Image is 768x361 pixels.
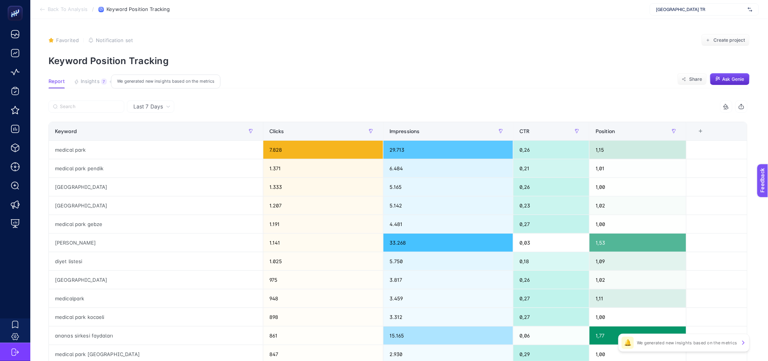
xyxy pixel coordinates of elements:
div: 0,26 [513,178,589,196]
button: Ask Genie [710,73,750,85]
span: Notification set [96,37,133,43]
div: 0,26 [513,141,589,159]
span: Feedback [5,2,29,8]
div: 1.191 [263,215,383,233]
div: 1,11 [590,289,686,308]
div: 15.165 [383,326,513,345]
span: Keyword Position Tracking [106,6,170,13]
div: 0,27 [513,289,589,308]
span: CTR [519,128,529,134]
div: [GEOGRAPHIC_DATA] [49,178,263,196]
span: Clicks [269,128,284,134]
div: 7 [101,78,107,85]
button: Notification set [88,37,133,43]
div: 1.141 [263,234,383,252]
div: medical park kocaeli [49,308,263,326]
div: 1,00 [590,215,686,233]
div: [GEOGRAPHIC_DATA] [49,196,263,215]
div: 1,53 [590,234,686,252]
div: 5.142 [383,196,513,215]
span: [GEOGRAPHIC_DATA] TR [656,6,745,13]
div: 29.713 [383,141,513,159]
div: + [693,128,708,134]
div: 1,15 [590,141,686,159]
img: svg%3e [748,6,752,13]
div: We generated new insights based on the metrics [111,75,221,89]
span: Back To Analysis [48,6,88,13]
div: 3.312 [383,308,513,326]
span: Report [48,78,65,85]
div: [GEOGRAPHIC_DATA] [49,271,263,289]
span: Last 7 Days [133,103,163,110]
div: 861 [263,326,383,345]
div: 5.165 [383,178,513,196]
div: 1,00 [590,178,686,196]
div: 1,09 [590,252,686,270]
div: 898 [263,308,383,326]
div: 0,18 [513,252,589,270]
button: Create project [701,34,750,46]
span: / [92,6,94,12]
span: Insights [81,78,100,85]
button: Share [677,73,707,85]
div: 1,01 [590,159,686,177]
div: 1,00 [590,308,686,326]
div: 33.268 [383,234,513,252]
div: 0,06 [513,326,589,345]
div: 6.484 [383,159,513,177]
div: 1.333 [263,178,383,196]
button: Favorited [48,37,79,43]
div: 5 items selected [693,128,699,145]
div: 0,27 [513,215,589,233]
div: medical park [49,141,263,159]
div: 1.025 [263,252,383,270]
div: 0,27 [513,308,589,326]
div: 0,26 [513,271,589,289]
span: Share [689,76,702,82]
div: 3.817 [383,271,513,289]
div: 1,02 [590,196,686,215]
p: We generated new insights based on the metrics [637,340,737,346]
div: 0,21 [513,159,589,177]
span: Create project [713,37,745,43]
div: medical park pendik [49,159,263,177]
div: medicalpark [49,289,263,308]
input: Search [60,104,120,110]
span: Position [596,128,615,134]
div: diyet listesi [49,252,263,270]
span: Ask Genie [723,76,745,82]
span: Favorited [56,37,79,43]
div: 7.828 [263,141,383,159]
div: 948 [263,289,383,308]
div: ananas sirkesi faydaları [49,326,263,345]
div: 3.459 [383,289,513,308]
span: Impressions [389,128,420,134]
div: medical park gebze [49,215,263,233]
div: 0,03 [513,234,589,252]
div: 🔔 [622,337,634,349]
span: Keyword [55,128,77,134]
div: 1,02 [590,271,686,289]
p: Keyword Position Tracking [48,55,750,66]
div: 1.371 [263,159,383,177]
div: [PERSON_NAME] [49,234,263,252]
div: 1,77 [590,326,686,345]
div: 5.750 [383,252,513,270]
div: 975 [263,271,383,289]
div: 0,23 [513,196,589,215]
div: 1.207 [263,196,383,215]
div: 4.481 [383,215,513,233]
